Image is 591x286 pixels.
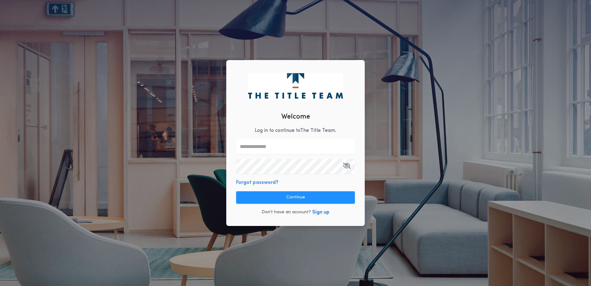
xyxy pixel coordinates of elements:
[236,179,278,186] button: Forgot password?
[236,191,355,204] button: Continue
[281,112,310,122] h2: Welcome
[255,127,336,134] p: Log in to continue to The Title Team .
[248,73,343,98] img: logo
[261,209,311,215] p: Don't have an account?
[312,209,330,216] button: Sign up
